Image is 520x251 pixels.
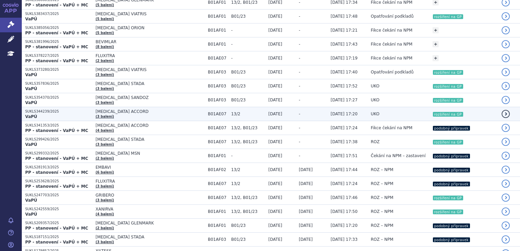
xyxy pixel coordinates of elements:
span: [DATE] [269,84,282,88]
span: [DATE] [269,237,282,242]
span: B01/23 [231,70,265,74]
i: podobný přípravek [433,223,470,228]
p: SUKLS299426/2025 [25,137,92,142]
p: SUKLS253628/2025 [25,179,92,184]
span: - [231,153,265,158]
a: (4 balení) [96,212,114,216]
span: Opatřování podkladů [371,14,414,19]
span: FLUXITRA [96,179,205,184]
span: [DATE] 17:24 [331,181,358,186]
span: [DATE] 17:20 [331,112,358,116]
span: - [299,28,300,33]
span: Opatřování podkladů [371,70,414,74]
i: rozšíření na GP [433,14,463,19]
span: [MEDICAL_DATA] SANDOZ [96,95,205,100]
a: (3 balení) [96,198,114,202]
span: [MEDICAL_DATA] STADA [96,137,205,142]
span: - [299,42,300,47]
span: [DATE] [269,14,282,19]
span: [DATE] 17:21 [331,28,358,33]
strong: PP - stanovení - VaPÚ + MC [25,31,88,35]
span: [DATE] [269,98,282,102]
span: - [299,153,300,158]
span: B01/23 [231,98,265,102]
strong: VaPÚ [25,17,37,21]
p: SUKLS383437/2025 [25,12,92,16]
span: 13/2, B01/23 [231,209,265,214]
span: [DATE] 17:52 [331,84,358,88]
span: [MEDICAL_DATA] GLENMARK [96,221,205,225]
span: [DATE] 17:43 [331,42,358,47]
span: [DATE] [269,153,282,158]
span: 13/2 [231,112,265,116]
span: - [231,28,265,33]
span: 13/2, B01/23 [231,125,265,130]
span: [DATE] [269,167,282,172]
span: [DATE] 17:33 [331,237,358,242]
a: detail [502,110,510,118]
span: - [299,56,300,61]
a: (8 balení) [96,45,114,49]
i: rozšíření na GP [433,196,463,200]
span: 13/2 [231,181,265,186]
span: UKO [371,98,379,102]
span: [DATE] [269,56,282,61]
span: [DATE] 17:20 [331,223,358,228]
a: detail [502,26,510,34]
span: - [299,84,300,88]
span: [DATE] 17:46 [331,195,358,200]
span: [DATE] [269,181,282,186]
span: [DATE] [269,70,282,74]
p: SUKLS242559/2025 [25,207,92,212]
a: (3 balení) [96,143,114,146]
strong: VaPÚ [25,114,37,119]
p: SUKLS381996/2025 [25,39,92,44]
span: [DATE] 17:48 [331,14,358,19]
a: detail [502,82,510,90]
span: B01AF03 [208,70,228,74]
span: ROZ – NPM [371,195,393,200]
span: UKO [371,112,379,116]
a: detail [502,124,510,132]
a: (4 balení) [96,129,114,132]
i: podobný přípravek [433,237,470,242]
span: ROZ [371,139,380,144]
p: SUKLS357836/2025 [25,81,92,86]
span: [DATE] [269,139,282,144]
a: (3 balení) [96,101,114,104]
a: (3 balení) [96,240,114,244]
span: [DATE] [269,223,282,228]
a: (3 balení) [96,73,114,77]
a: detail [502,221,510,230]
a: detail [502,194,510,202]
i: podobný přípravek [433,182,470,186]
span: [MEDICAL_DATA] VIATRIS [96,67,205,72]
span: B01/23 [231,237,265,242]
a: detail [502,54,510,62]
a: detail [502,68,510,76]
span: B01AE07 [208,181,228,186]
strong: PP - stanovení - VaPÚ + MC [25,45,88,49]
i: podobný přípravek [433,126,470,131]
i: rozšíření na GP [433,84,463,89]
span: [DATE] [269,28,282,33]
a: (6 balení) [96,170,114,174]
a: detail [502,207,510,216]
span: [MEDICAL_DATA] ACCORD [96,123,205,128]
span: GRIBERO [96,193,205,198]
a: (3 balení) [96,87,114,90]
a: detail [502,96,510,104]
p: SUKLS341353/2025 [25,123,92,128]
span: B01AE07 [208,195,228,200]
span: [MEDICAL_DATA] ORION [96,26,205,30]
span: B01AF03 [208,98,228,102]
i: rozšíření na GP [433,112,463,117]
span: [DATE] [269,209,282,214]
span: Čekání na NPM – zastavení [371,153,426,158]
span: [MEDICAL_DATA] STADA [96,235,205,239]
strong: VaPÚ [25,100,37,105]
a: detail [502,235,510,244]
span: [DATE] [269,125,282,130]
i: podobný přípravek [433,154,470,158]
strong: VaPÚ [25,212,37,217]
